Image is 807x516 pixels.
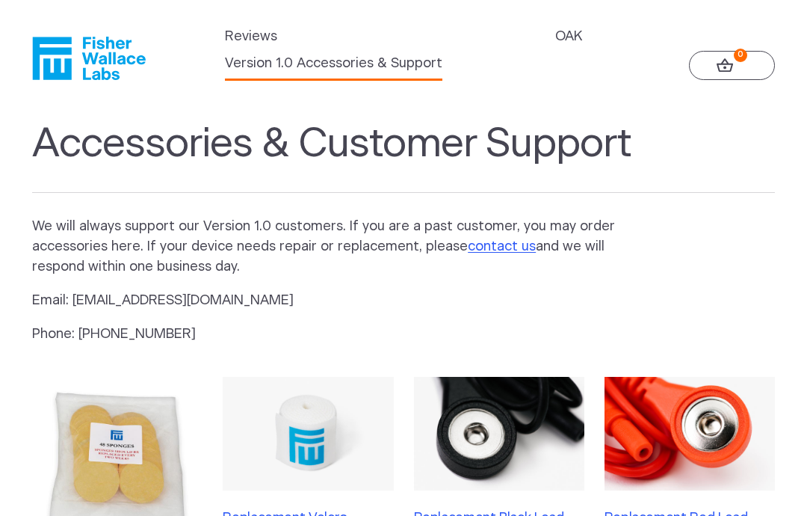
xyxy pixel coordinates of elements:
img: Replacement Red Lead Wire [605,377,775,491]
a: 0 [689,51,775,80]
h1: Accessories & Customer Support [32,120,775,193]
a: Version 1.0 Accessories & Support [225,54,442,74]
p: Phone: [PHONE_NUMBER] [32,325,642,345]
img: Replacement Black Lead Wire [414,377,584,491]
p: Email: [EMAIL_ADDRESS][DOMAIN_NAME] [32,291,642,311]
p: We will always support our Version 1.0 customers. If you are a past customer, you may order acces... [32,217,642,277]
a: contact us [468,240,536,254]
a: Reviews [225,27,277,47]
img: Replacement Velcro Headband [223,377,393,491]
strong: 0 [734,49,747,62]
a: OAK [555,27,582,47]
a: Fisher Wallace [32,37,146,80]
